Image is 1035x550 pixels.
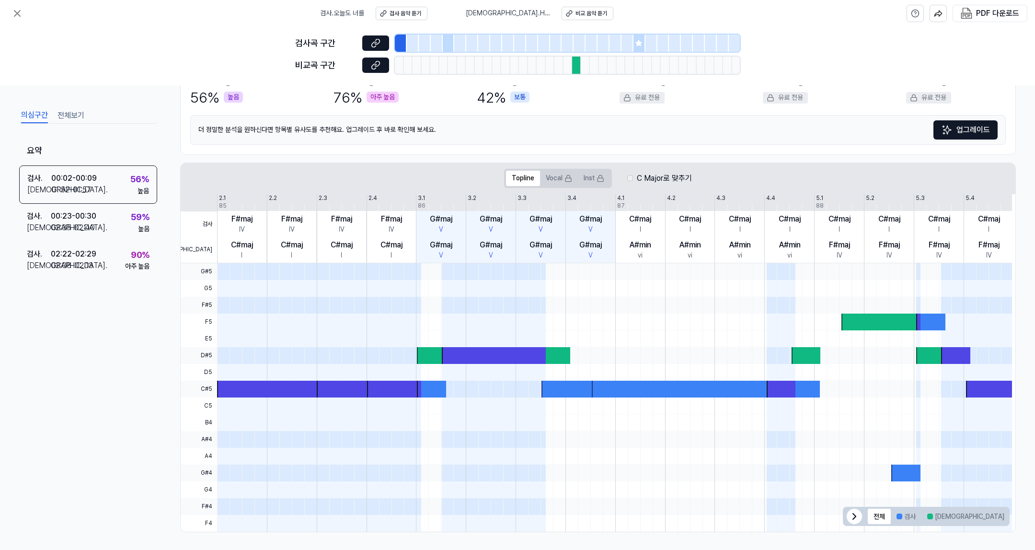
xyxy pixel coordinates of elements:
div: 검사곡 구간 [295,36,356,50]
div: 더 정밀한 분석을 원하신다면 항목별 유사도를 추천해요. 업그레이드 후 바로 확인해 보세요. [190,115,1006,145]
div: 아주 높음 [125,262,149,271]
div: V [539,251,543,260]
div: [DEMOGRAPHIC_DATA] . [27,184,51,196]
div: IV [239,225,245,234]
span: 검사 [181,211,217,237]
div: F#maj [829,239,850,251]
div: 검사 음악 듣기 [390,10,421,18]
div: V [539,225,543,234]
button: 전체 [868,509,891,524]
div: I [640,225,641,234]
div: C#maj [928,213,950,225]
div: 85 [219,202,227,210]
span: A4 [181,448,217,465]
div: 87 [617,202,625,210]
div: F#maj [879,239,900,251]
span: F#4 [181,498,217,515]
div: G#maj [579,239,602,251]
span: C#5 [181,381,217,398]
span: F5 [181,314,217,330]
span: F#5 [181,297,217,314]
button: 검사 [891,509,921,524]
span: D5 [181,364,217,381]
div: C#maj [231,239,253,251]
div: IV [289,225,295,234]
div: 검사 . [27,211,51,222]
div: 02:08 - 02:13 [51,259,93,271]
div: C#maj [380,239,402,251]
div: 검사 . [27,173,51,184]
div: [DEMOGRAPHIC_DATA] . [27,259,51,271]
div: I [938,225,940,234]
div: 아주 높음 [367,92,399,103]
div: C#maj [828,213,851,225]
div: 5.2 [866,194,874,202]
div: C#maj [629,213,651,225]
div: F#maj [978,239,1000,251]
button: 전체보기 [57,108,84,123]
div: 높음 [138,186,149,196]
div: C#maj [331,239,353,251]
span: 검사 . 오늘도 너를 [320,9,364,18]
div: C#maj [779,213,801,225]
div: [DEMOGRAPHIC_DATA] . [27,222,51,234]
div: 4.2 [667,194,676,202]
div: V [439,225,443,234]
div: A#min [679,239,701,251]
div: 3.2 [468,194,476,202]
div: F#maj [929,239,950,251]
div: IV [936,251,942,260]
div: G#maj [529,239,552,251]
div: I [888,225,890,234]
div: 02:22 - 02:29 [51,248,96,259]
div: 88 [816,202,824,210]
div: G#maj [480,213,502,225]
div: I [739,225,741,234]
span: F4 [181,515,217,532]
div: G#maj [480,239,502,251]
div: 2.2 [269,194,277,202]
div: G#maj [579,213,602,225]
label: C Major로 맞추기 [637,173,692,184]
div: 유료 전용 [620,92,665,104]
button: [DEMOGRAPHIC_DATA] [921,509,1010,524]
div: V [439,251,443,260]
div: PDF 다운로드 [976,7,1019,20]
div: I [341,251,342,260]
div: 유료 전용 [763,92,808,104]
div: I [839,225,840,234]
div: IV [389,225,394,234]
div: 00:23 - 00:30 [51,211,96,222]
span: G4 [181,481,217,498]
div: G#maj [529,213,552,225]
span: G#4 [181,465,217,481]
div: vi [737,251,742,260]
div: 42 % [477,87,529,107]
a: Sparkles업그레이드 [933,120,998,140]
div: F#maj [231,213,253,225]
div: 59 % [131,211,149,224]
div: 높음 [138,224,149,234]
div: I [391,251,392,260]
div: I [690,225,691,234]
button: 검사 음악 듣기 [376,7,427,20]
div: C#maj [729,213,751,225]
div: 3.4 [567,194,576,202]
span: G#5 [181,263,217,280]
div: 높음 [224,92,243,103]
span: [DEMOGRAPHIC_DATA] . Hold My Hand [466,9,550,18]
div: I [241,251,242,260]
div: IV [339,225,345,234]
div: vi [688,251,692,260]
div: 검사 . [27,248,51,259]
div: 유료 전용 [906,92,951,104]
div: 3.3 [517,194,527,202]
div: 보통 [510,92,529,103]
div: 2.3 [319,194,327,202]
img: share [934,9,943,18]
div: I [988,225,989,234]
div: 2.1 [219,194,226,202]
button: 비교 음악 듣기 [562,7,613,20]
img: PDF Download [961,8,972,19]
div: A#min [729,239,751,251]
